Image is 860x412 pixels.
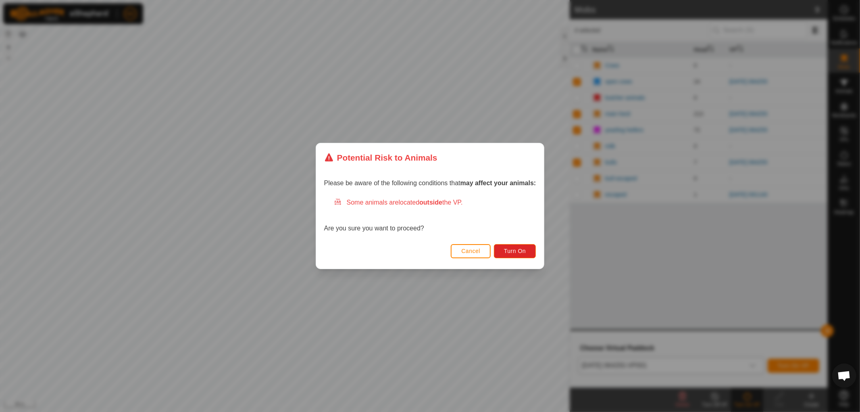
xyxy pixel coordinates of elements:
[451,244,491,258] button: Cancel
[324,198,536,233] div: Are you sure you want to proceed?
[334,198,536,207] div: Some animals are
[324,180,536,186] span: Please be aware of the following conditions that
[399,199,463,206] span: located the VP.
[832,364,856,388] div: Open chat
[494,244,536,258] button: Turn On
[324,151,437,164] div: Potential Risk to Animals
[461,248,480,254] span: Cancel
[504,248,526,254] span: Turn On
[419,199,442,206] strong: outside
[460,180,536,186] strong: may affect your animals:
